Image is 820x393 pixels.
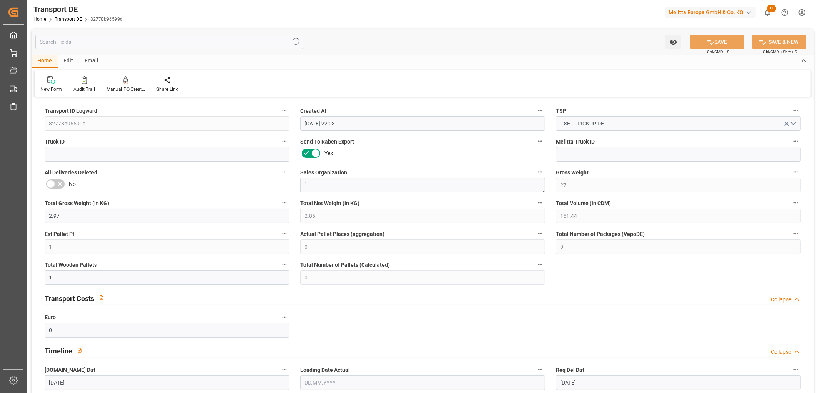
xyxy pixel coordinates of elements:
[767,5,776,12] span: 11
[665,35,681,49] button: open menu
[32,55,58,68] div: Home
[58,55,79,68] div: Edit
[556,107,566,115] span: TSP
[279,198,289,208] button: Total Gross Weight (in KG)
[45,107,97,115] span: Transport ID Logward
[771,296,791,304] div: Collapse
[690,35,744,49] button: SAVE
[300,116,545,131] input: DD.MM.YYYY HH:MM
[771,348,791,356] div: Collapse
[535,167,545,177] button: Sales Organization
[535,229,545,239] button: Actual Pallet Places (aggregation)
[535,365,545,375] button: Loading Date Actual
[556,116,801,131] button: open menu
[556,169,589,177] span: Gross Weight
[791,105,801,115] button: TSP
[69,180,76,188] span: No
[561,120,608,128] span: SELF PICKUP DE
[45,313,56,321] span: Euro
[791,229,801,239] button: Total Number of Packages (VepoDE)
[33,3,123,15] div: Transport DE
[752,35,806,49] button: SAVE & NEW
[55,17,82,22] a: Transport DE
[79,55,104,68] div: Email
[535,259,545,269] button: Total Number of Pallets (Calculated)
[40,86,62,93] div: New Form
[73,86,95,93] div: Audit Trail
[45,375,289,390] input: DD.MM.YYYY
[33,17,46,22] a: Home
[72,343,87,358] button: View description
[535,198,545,208] button: Total Net Weight (in KG)
[45,346,72,356] h2: Timeline
[45,261,97,269] span: Total Wooden Pallets
[279,167,289,177] button: All Deliveries Deleted
[279,259,289,269] button: Total Wooden Pallets
[45,230,74,238] span: Est Pallet Pl
[324,149,333,157] span: Yes
[45,293,94,304] h2: Transport Costs
[300,375,545,390] input: DD.MM.YYYY
[300,178,545,192] textarea: 1
[665,7,756,18] div: Melitta Europa GmbH & Co. KG
[45,138,65,146] span: Truck ID
[279,105,289,115] button: Transport ID Logward
[791,136,801,146] button: Melitta Truck ID
[791,167,801,177] button: Gross Weight
[763,49,797,55] span: Ctrl/CMD + Shift + S
[300,261,390,269] span: Total Number of Pallets (Calculated)
[300,169,347,177] span: Sales Organization
[279,229,289,239] button: Est Pallet Pl
[759,4,776,21] button: show 11 new notifications
[707,49,729,55] span: Ctrl/CMD + S
[535,136,545,146] button: Send To Raben Export
[300,366,350,374] span: Loading Date Actual
[791,365,801,375] button: Req Del Dat
[556,230,645,238] span: Total Number of Packages (VepoDE)
[556,199,611,207] span: Total Volume (in CDM)
[300,230,384,238] span: Actual Pallet Places (aggregation)
[776,4,793,21] button: Help Center
[106,86,145,93] div: Manual PO Creation
[556,366,584,374] span: Req Del Dat
[45,199,109,207] span: Total Gross Weight (in KG)
[45,366,95,374] span: [DOMAIN_NAME] Dat
[35,35,303,49] input: Search Fields
[556,375,801,390] input: DD.MM.YYYY
[791,198,801,208] button: Total Volume (in CDM)
[300,138,354,146] span: Send To Raben Export
[45,169,97,177] span: All Deliveries Deleted
[300,199,359,207] span: Total Net Weight (in KG)
[535,105,545,115] button: Created At
[556,138,595,146] span: Melitta Truck ID
[279,365,289,375] button: [DOMAIN_NAME] Dat
[279,136,289,146] button: Truck ID
[279,312,289,322] button: Euro
[665,5,759,20] button: Melitta Europa GmbH & Co. KG
[94,290,109,305] button: View description
[156,86,178,93] div: Share Link
[300,107,326,115] span: Created At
